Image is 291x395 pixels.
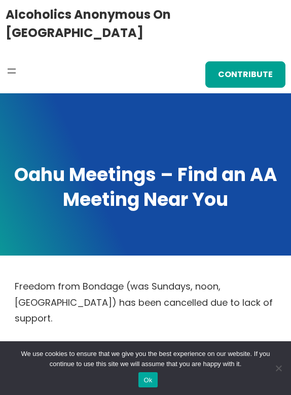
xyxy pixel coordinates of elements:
button: Open menu [6,65,18,77]
h1: Oahu Meetings – Find an AA Meeting Near You [9,163,282,212]
span: No [273,363,283,373]
a: Alcoholics Anonymous on [GEOGRAPHIC_DATA] [6,4,171,44]
p: Freedom from Bondage (was Sundays, noon, [GEOGRAPHIC_DATA]) has been cancelled due to lack of sup... [15,278,277,327]
button: Ok [138,372,157,387]
span: We use cookies to ensure that we give you the best experience on our website. If you continue to ... [15,349,276,369]
nav: Intergroup [6,65,18,77]
a: Contribute [205,61,285,88]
